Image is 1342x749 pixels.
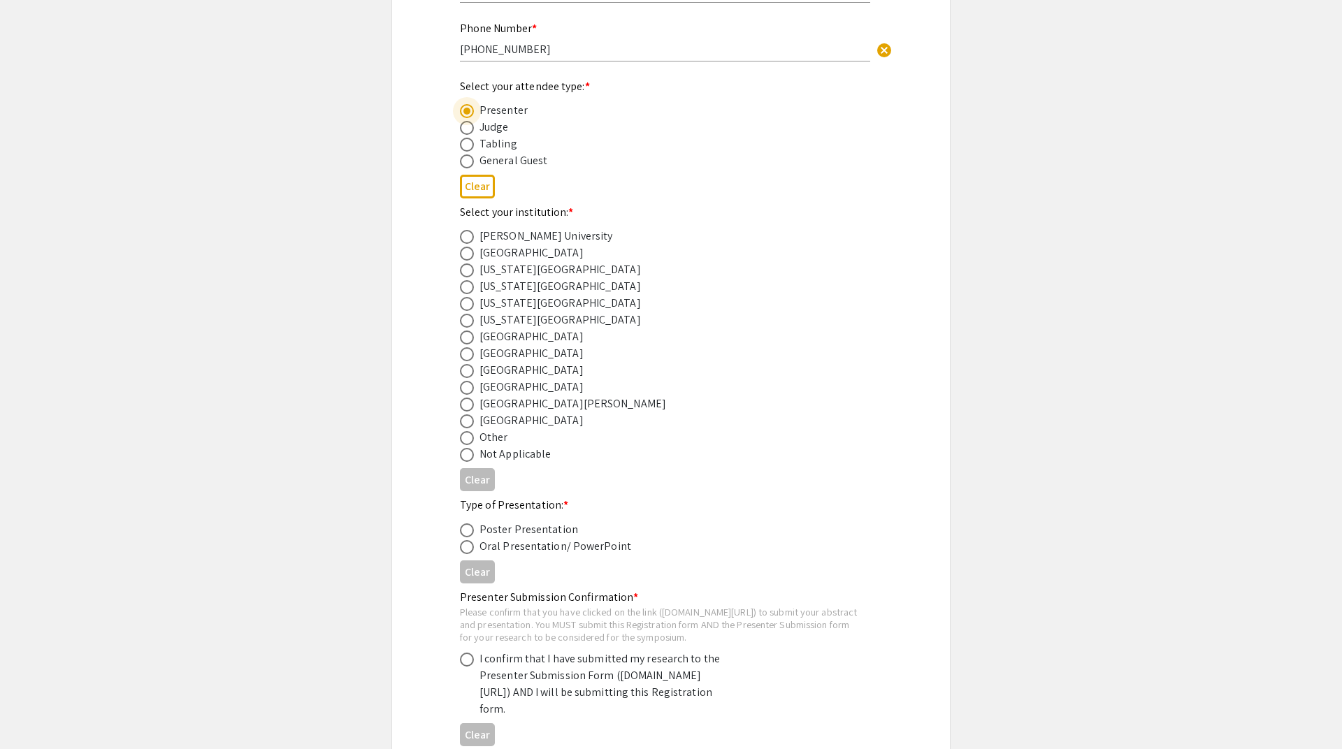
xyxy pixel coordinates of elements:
div: [US_STATE][GEOGRAPHIC_DATA] [479,312,641,328]
button: Clear [460,723,495,746]
div: [GEOGRAPHIC_DATA] [479,328,584,345]
div: [GEOGRAPHIC_DATA] [479,379,584,395]
div: [PERSON_NAME] University [479,228,612,245]
div: [US_STATE][GEOGRAPHIC_DATA] [479,261,641,278]
div: [GEOGRAPHIC_DATA] [479,362,584,379]
mat-label: Select your attendee type: [460,79,590,94]
input: Type Here [460,42,870,57]
div: [GEOGRAPHIC_DATA] [479,412,584,429]
div: [GEOGRAPHIC_DATA] [479,345,584,362]
div: Not Applicable [479,446,551,463]
div: [US_STATE][GEOGRAPHIC_DATA] [479,295,641,312]
iframe: Chat [10,686,59,739]
div: [US_STATE][GEOGRAPHIC_DATA] [479,278,641,295]
button: Clear [460,175,495,198]
div: Oral Presentation/ PowerPoint [479,538,631,555]
div: Presenter [479,102,528,119]
mat-label: Select your institution: [460,205,574,219]
span: cancel [876,42,893,59]
div: Judge [479,119,509,136]
div: Poster Presentation [479,521,578,538]
div: General Guest [479,152,547,169]
mat-label: Phone Number [460,21,537,36]
div: [GEOGRAPHIC_DATA][PERSON_NAME] [479,395,666,412]
mat-label: Type of Presentation: [460,497,568,512]
mat-label: Presenter Submission Confirmation [460,590,638,604]
button: Clear [460,468,495,491]
div: Other [479,429,508,446]
div: [GEOGRAPHIC_DATA] [479,245,584,261]
div: Tabling [479,136,517,152]
div: Please confirm that you have clicked on the link ([DOMAIN_NAME][URL]) to submit your abstract and... [460,606,860,643]
button: Clear [460,560,495,583]
button: Clear [870,35,898,63]
div: I confirm that I have submitted my research to the Presenter Submission Form ([DOMAIN_NAME][URL])... [479,650,724,718]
